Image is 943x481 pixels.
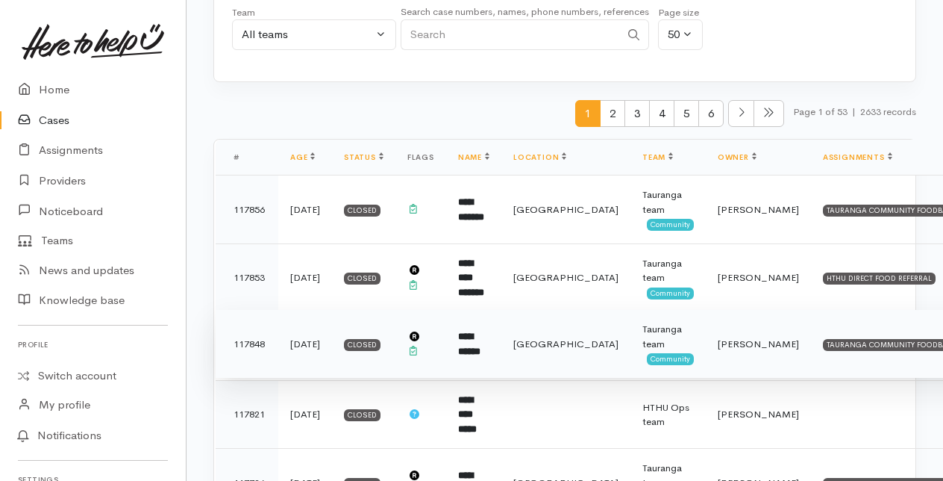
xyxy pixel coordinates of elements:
h6: Profile [18,335,168,355]
span: 1 [575,100,601,128]
div: Closed [344,205,380,217]
a: Age [290,152,315,162]
input: Search [401,19,620,50]
div: HTHU DIRECT FOOD REFERRAL [823,273,936,285]
a: Name [458,152,489,162]
span: Community [647,353,694,365]
div: 50 [668,26,680,43]
span: [PERSON_NAME] [718,271,799,284]
div: Closed [344,339,380,351]
span: 5 [674,100,699,128]
span: | [852,105,856,118]
td: 117848 [216,310,278,379]
span: [PERSON_NAME] [718,203,799,216]
span: 6 [698,100,724,128]
span: [PERSON_NAME] [718,408,799,421]
td: [DATE] [278,243,332,312]
th: Flags [395,140,446,176]
td: [DATE] [278,380,332,449]
a: Location [513,152,566,162]
a: Assignments [823,152,892,162]
small: Search case numbers, names, phone numbers, references [401,5,649,18]
td: 117856 [216,176,278,244]
div: Team [232,5,396,20]
span: 3 [624,100,650,128]
span: 4 [649,100,674,128]
th: # [216,140,278,176]
span: Community [647,219,694,231]
button: 50 [658,19,703,50]
a: Owner [718,152,756,162]
button: All teams [232,19,396,50]
span: [PERSON_NAME] [718,338,799,350]
div: HTHU Ops team [642,400,694,429]
div: All teams [242,26,373,43]
div: Tauranga team [642,256,694,285]
div: Tauranga team [642,187,694,217]
span: Community [647,288,694,300]
td: 117853 [216,243,278,312]
td: [DATE] [278,310,332,379]
div: Page size [658,5,703,20]
a: Team [642,152,673,162]
a: Status [344,152,383,162]
div: Closed [344,409,380,421]
span: [GEOGRAPHIC_DATA] [513,338,618,350]
td: 117821 [216,380,278,449]
small: Page 1 of 53 2633 records [793,100,916,140]
div: Closed [344,273,380,285]
td: [DATE] [278,176,332,244]
span: [GEOGRAPHIC_DATA] [513,203,618,216]
span: [GEOGRAPHIC_DATA] [513,271,618,284]
li: Next page [728,100,754,128]
li: Last page [754,100,784,128]
div: Tauranga team [642,322,694,351]
span: 2 [600,100,625,128]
